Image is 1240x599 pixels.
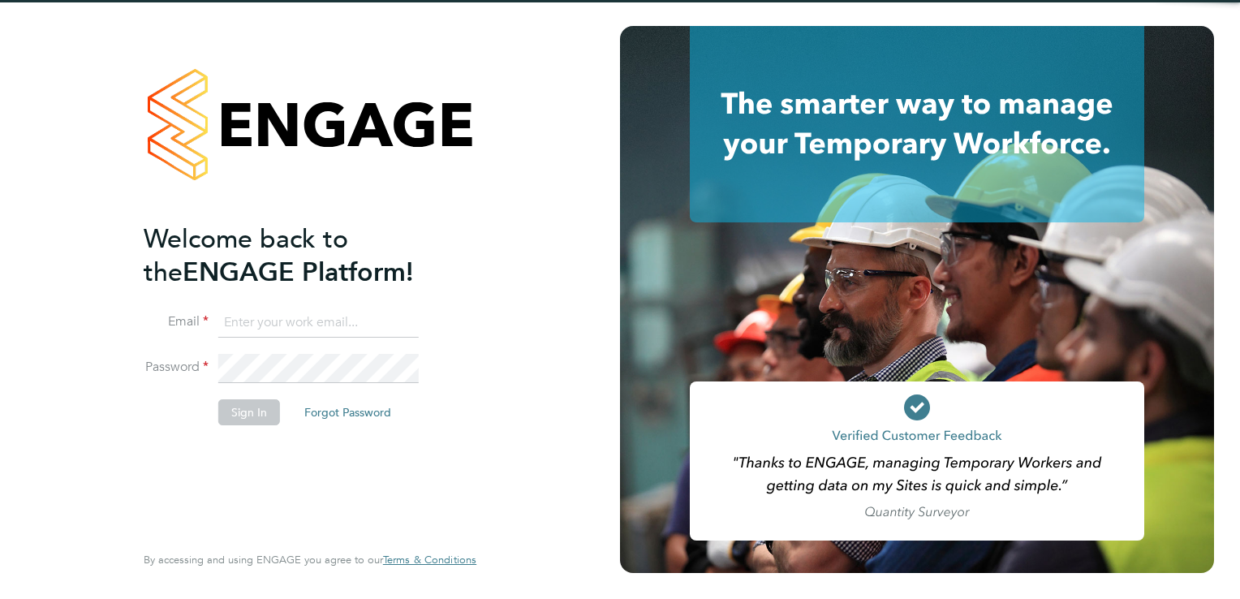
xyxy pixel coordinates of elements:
h2: ENGAGE Platform! [144,222,460,289]
input: Enter your work email... [218,308,419,338]
button: Sign In [218,399,280,425]
label: Email [144,313,209,330]
button: Forgot Password [291,399,404,425]
span: Welcome back to the [144,223,348,288]
span: By accessing and using ENGAGE you agree to our [144,553,476,567]
a: Terms & Conditions [383,554,476,567]
label: Password [144,359,209,376]
span: Terms & Conditions [383,553,476,567]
